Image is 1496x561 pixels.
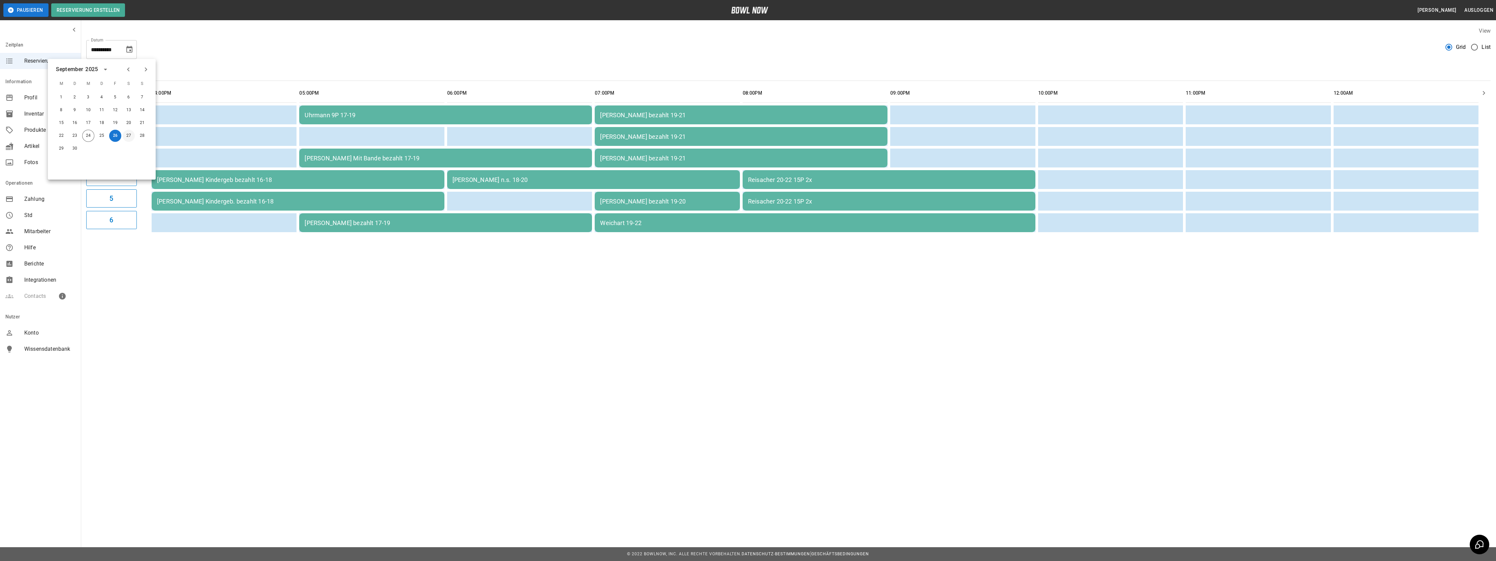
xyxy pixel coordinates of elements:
[447,84,592,103] th: 06:00PM
[24,94,75,102] span: Profil
[69,117,81,129] button: 16. Sep. 2025
[96,130,108,142] button: 25. Sep. 2025
[890,84,1035,103] th: 09:00PM
[82,77,94,91] span: M
[305,112,587,119] div: Uhrmann 9P 17-19
[55,77,67,91] span: M
[96,77,108,91] span: D
[24,126,75,134] span: Produkte
[55,91,67,103] button: 1. Sep. 2025
[123,91,135,103] button: 6. Sep. 2025
[123,117,135,129] button: 20. Sep. 2025
[109,91,121,103] button: 5. Sep. 2025
[24,211,75,219] span: Std
[811,552,869,556] a: Geschäftsbedingungen
[748,198,1030,205] div: Reisacher 20-22 15P 2x
[82,130,94,142] button: 24. Sep. 2025
[149,81,1481,235] table: sticky table
[123,104,135,116] button: 13. Sep. 2025
[1186,84,1331,103] th: 11:00PM
[1482,43,1491,51] span: List
[82,104,94,116] button: 10. Sep. 2025
[136,91,148,103] button: 7. Sep. 2025
[24,260,75,268] span: Berichte
[24,244,75,252] span: Hilfe
[600,112,882,119] div: [PERSON_NAME] bezahlt 19-21
[136,130,148,142] button: 28. Sep. 2025
[96,117,108,129] button: 18. Sep. 2025
[1479,28,1491,34] label: View
[24,110,75,118] span: Inventar
[56,65,83,73] div: September
[82,91,94,103] button: 3. Sep. 2025
[123,64,134,75] button: Previous month
[86,64,1491,81] div: inventory tabs
[24,158,75,166] span: Fotos
[24,227,75,236] span: Mitarbeiter
[1415,4,1459,17] button: [PERSON_NAME]
[51,3,125,17] button: Reservierung erstellen
[109,130,121,142] button: 26. Sep. 2025
[109,117,121,129] button: 19. Sep. 2025
[1038,84,1183,103] th: 10:00PM
[136,117,148,129] button: 21. Sep. 2025
[1456,43,1466,51] span: Grid
[69,143,81,155] button: 30. Sep. 2025
[55,104,67,116] button: 8. Sep. 2025
[748,176,1030,183] div: Reisacher 20-22 15P 2x
[110,215,113,225] h6: 6
[305,155,587,162] div: [PERSON_NAME] Mit Bande bezahlt 17-19
[69,77,81,91] span: D
[86,189,137,208] button: 5
[1334,84,1479,103] th: 12:00AM
[55,143,67,155] button: 29. Sep. 2025
[157,176,439,183] div: [PERSON_NAME] Kindergeb bezahlt 16-18
[24,329,75,337] span: Konto
[152,84,297,103] th: 04:00PM
[24,345,75,353] span: Wissensdatenbank
[600,155,882,162] div: [PERSON_NAME] bezahlt 19-21
[96,104,108,116] button: 11. Sep. 2025
[69,104,81,116] button: 9. Sep. 2025
[55,117,67,129] button: 15. Sep. 2025
[109,104,121,116] button: 12. Sep. 2025
[86,211,137,229] button: 6
[3,3,49,17] button: Pausieren
[157,198,439,205] div: [PERSON_NAME] Kindergeb. bezahlt 16-18
[136,104,148,116] button: 14. Sep. 2025
[82,117,94,129] button: 17. Sep. 2025
[1462,4,1496,17] button: Ausloggen
[123,77,135,91] span: S
[123,130,135,142] button: 27. Sep. 2025
[85,65,98,73] div: 2025
[140,64,152,75] button: Next month
[110,193,113,204] h6: 5
[24,57,75,65] span: Reservierungen
[136,77,148,91] span: S
[69,91,81,103] button: 2. Sep. 2025
[600,133,882,140] div: [PERSON_NAME] bezahlt 19-21
[305,219,587,226] div: [PERSON_NAME] bezahlt 17-19
[600,219,1030,226] div: Weichart 19-22
[731,7,768,13] img: logo
[627,552,742,556] span: © 2022 BowlNow, Inc. Alle Rechte vorbehalten.
[109,77,121,91] span: F
[55,130,67,142] button: 22. Sep. 2025
[24,195,75,203] span: Zahlung
[600,198,734,205] div: [PERSON_NAME] bezahlt 19-20
[123,43,136,56] button: Choose date, selected date is 26. Sep. 2025
[742,552,810,556] a: Datenschutz-Bestimmungen
[453,176,735,183] div: [PERSON_NAME] n.s. 18-20
[24,142,75,150] span: Artikel
[96,91,108,103] button: 4. Sep. 2025
[24,276,75,284] span: Integrationen
[100,64,111,75] button: calendar view is open, switch to year view
[743,84,887,103] th: 08:00PM
[595,84,740,103] th: 07:00PM
[299,84,444,103] th: 05:00PM
[69,130,81,142] button: 23. Sep. 2025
